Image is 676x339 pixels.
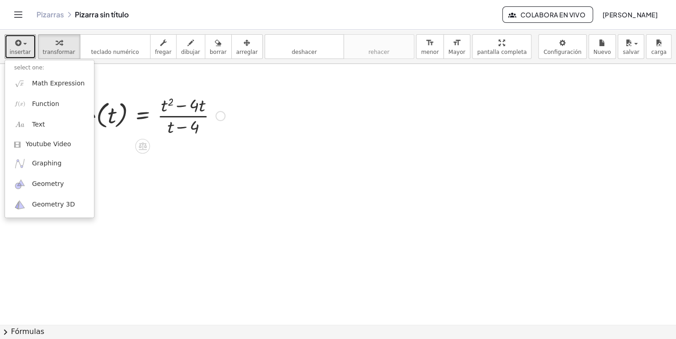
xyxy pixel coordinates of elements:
button: fregar [150,34,177,59]
span: transformar [43,49,75,55]
span: Nuevo [593,49,611,55]
img: ggb-3d.svg [14,199,26,211]
span: fregar [155,49,172,55]
button: tecladoteclado numérico [80,34,151,59]
i: teclado [85,37,146,48]
button: [PERSON_NAME] [595,6,665,23]
img: sqrt_x.png [14,78,26,89]
span: Youtube Video [26,140,71,149]
i: rehacer [348,37,409,48]
font: [PERSON_NAME] [602,11,658,19]
a: Function [5,94,94,114]
span: Geometry [32,180,64,189]
button: transformar [38,34,80,59]
font: Fórmulas [11,327,44,337]
li: select one: [5,63,94,73]
i: format_size [452,37,461,48]
span: Graphing [32,159,62,168]
a: Graphing [5,153,94,174]
div: Apply the same math to both sides of the equation [135,139,150,154]
span: rehacer [368,49,389,55]
button: deshacerdeshacer [265,34,344,59]
span: carga [651,49,666,55]
i: deshacer [270,37,339,48]
img: ggb-geometry.svg [14,179,26,190]
button: format_sizeMayor [443,34,470,59]
span: pantalla completa [477,49,527,55]
span: insertar [10,49,31,55]
span: Configuración [543,49,581,55]
font: Colabora en vivo [520,11,585,19]
span: teclado numérico [91,49,139,55]
span: dibujar [181,49,200,55]
span: deshacer [291,49,317,55]
span: Text [32,120,45,129]
img: f_x.png [14,98,26,110]
button: carga [646,34,671,59]
span: Math Expression [32,79,84,88]
button: pantalla completa [472,34,532,59]
span: salvar [623,49,639,55]
span: Geometry 3D [32,200,75,209]
a: Geometry 3D [5,195,94,215]
button: Nuevo [588,34,616,59]
button: insertar [5,34,36,59]
a: Youtube Video [5,135,94,154]
a: Math Expression [5,73,94,94]
button: Colabora en vivo [502,6,593,23]
button: dibujar [176,34,205,59]
button: arreglar [231,34,263,59]
button: Configuración [538,34,586,59]
i: format_size [426,37,434,48]
button: salvar [618,34,644,59]
img: ggb-graphing.svg [14,158,26,169]
button: borrar [205,34,232,59]
span: arreglar [236,49,258,55]
a: Geometry [5,174,94,195]
span: Mayor [448,49,465,55]
button: rehacerrehacer [343,34,414,59]
span: menor [421,49,439,55]
img: Aa.png [14,119,26,130]
a: Pizarras [36,10,64,19]
button: format_sizemenor [416,34,444,59]
button: Alternar navegación [11,7,26,22]
span: Function [32,100,59,109]
a: Text [5,114,94,135]
span: borrar [210,49,227,55]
